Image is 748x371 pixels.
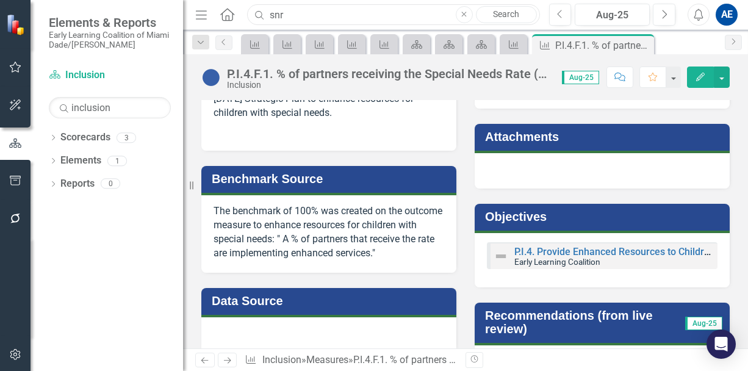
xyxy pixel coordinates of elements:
img: No Information [201,68,221,87]
span: Elements & Reports [49,15,171,30]
input: Search ClearPoint... [247,4,539,26]
a: Inclusion [49,68,171,82]
img: ClearPoint Strategy [6,14,27,35]
div: P.I.4.F.1. % of partners receiving the Special Needs Rate (SNR) who are implementing enhanced ser... [227,67,550,81]
span: Aug-25 [562,71,599,84]
div: » » [245,353,456,367]
button: AE [716,4,738,26]
div: Inclusion [227,81,550,90]
small: Early Learning Coalition of Miami Dade/[PERSON_NAME] [49,30,171,50]
div: Open Intercom Messenger [707,330,736,359]
a: Inclusion [262,354,301,366]
p: The benchmark of 100% was created on the outcome measure to enhance resources for children with s... [214,204,444,260]
div: 3 [117,132,136,143]
h3: Data Source [212,294,450,308]
div: 0 [101,179,120,189]
input: Search Below... [49,97,171,118]
h3: Objectives [485,210,724,223]
small: Early Learning Coalition [514,257,600,267]
a: Search [476,6,537,23]
h3: Attachments [485,130,724,143]
div: 1 [107,156,127,166]
h3: Benchmark Source [212,172,450,185]
a: Reports [60,177,95,191]
a: Scorecards [60,131,110,145]
button: Aug-25 [575,4,650,26]
div: Aug-25 [579,8,646,23]
span: Aug-25 [685,317,722,330]
a: Elements [60,154,101,168]
div: P.I.4.F.1. % of partners receiving the Special Needs Rate (SNR) who are implementing enhanced ser... [555,38,651,53]
h3: Recommendations (from live review) [485,309,685,336]
a: Measures [306,354,348,366]
img: Not Defined [494,249,508,264]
